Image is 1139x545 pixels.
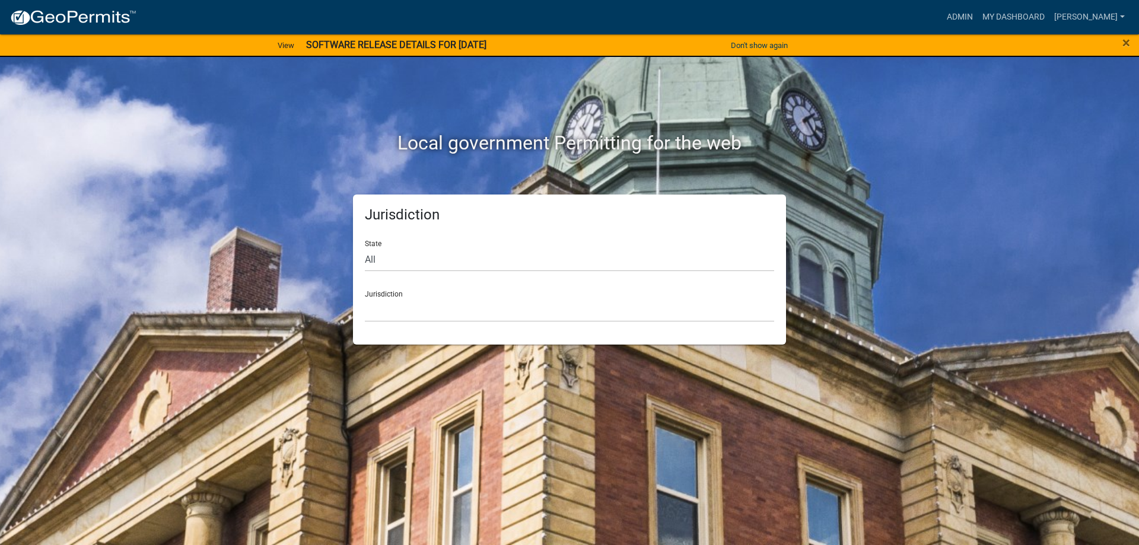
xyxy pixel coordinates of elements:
h5: Jurisdiction [365,206,774,224]
h2: Local government Permitting for the web [240,132,899,154]
a: View [273,36,299,55]
a: Admin [942,6,978,28]
a: [PERSON_NAME] [1049,6,1130,28]
button: Close [1122,36,1130,50]
button: Don't show again [726,36,793,55]
strong: SOFTWARE RELEASE DETAILS FOR [DATE] [306,39,486,50]
span: × [1122,34,1130,51]
a: My Dashboard [978,6,1049,28]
